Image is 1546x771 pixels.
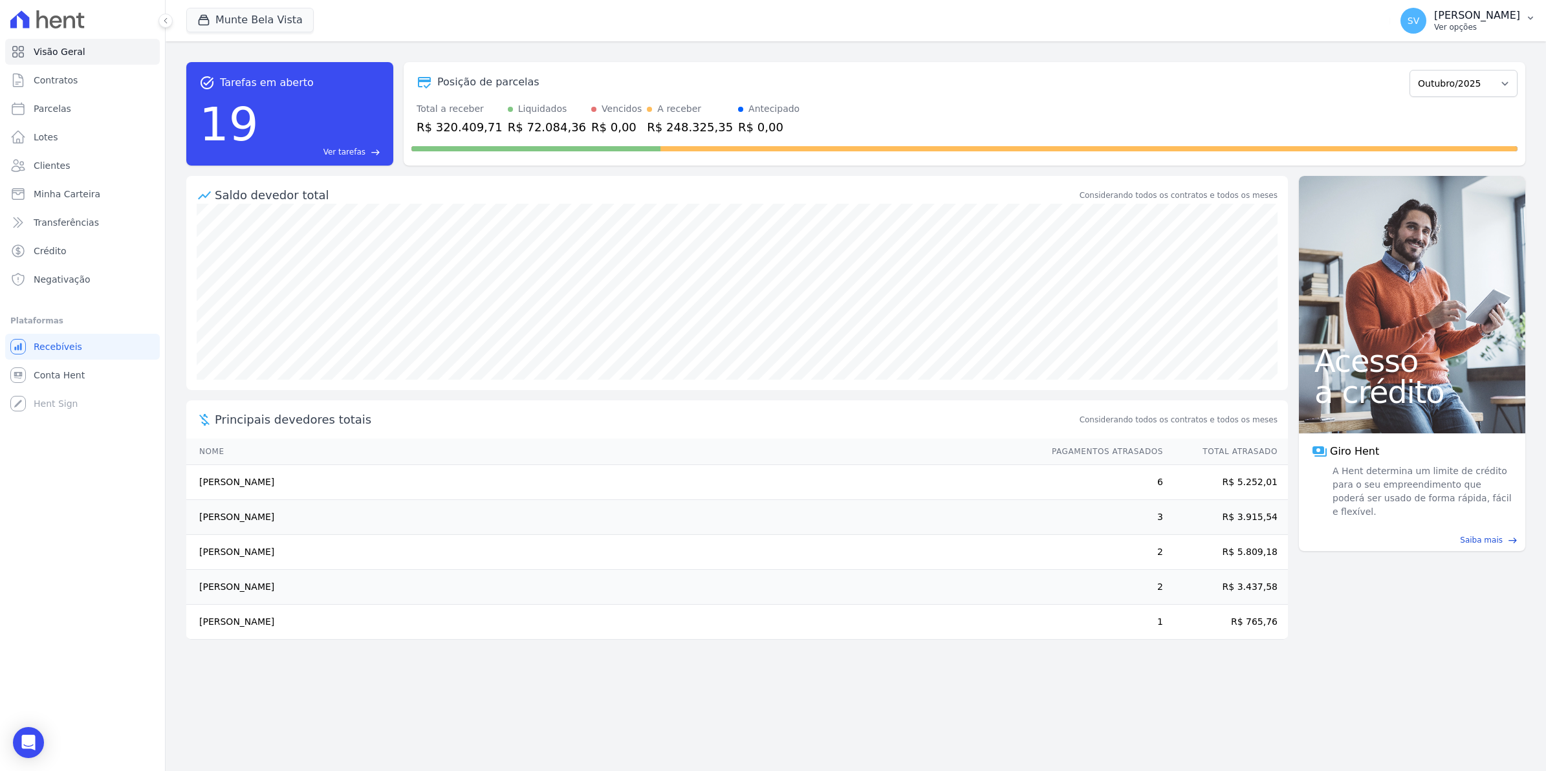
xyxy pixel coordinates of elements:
[1460,534,1503,546] span: Saiba mais
[1164,439,1288,465] th: Total Atrasado
[5,181,160,207] a: Minha Carteira
[417,118,503,136] div: R$ 320.409,71
[5,39,160,65] a: Visão Geral
[199,91,259,158] div: 19
[323,146,365,158] span: Ver tarefas
[5,124,160,150] a: Lotes
[34,369,85,382] span: Conta Hent
[518,102,567,116] div: Liquidados
[1508,536,1518,545] span: east
[186,465,1040,500] td: [PERSON_NAME]
[186,500,1040,535] td: [PERSON_NAME]
[1080,190,1278,201] div: Considerando todos os contratos e todos os meses
[34,102,71,115] span: Parcelas
[1408,16,1419,25] span: SV
[34,131,58,144] span: Lotes
[1040,439,1164,465] th: Pagamentos Atrasados
[1434,9,1520,22] p: [PERSON_NAME]
[748,102,800,116] div: Antecipado
[1164,570,1288,605] td: R$ 3.437,58
[215,411,1077,428] span: Principais devedores totais
[5,362,160,388] a: Conta Hent
[1164,465,1288,500] td: R$ 5.252,01
[5,334,160,360] a: Recebíveis
[1314,376,1510,407] span: a crédito
[34,340,82,353] span: Recebíveis
[13,727,44,758] div: Open Intercom Messenger
[34,273,91,286] span: Negativação
[186,439,1040,465] th: Nome
[437,74,539,90] div: Posição de parcelas
[738,118,800,136] div: R$ 0,00
[5,153,160,179] a: Clientes
[1040,605,1164,640] td: 1
[1314,345,1510,376] span: Acesso
[1434,22,1520,32] p: Ver opções
[34,74,78,87] span: Contratos
[186,535,1040,570] td: [PERSON_NAME]
[1164,535,1288,570] td: R$ 5.809,18
[1040,570,1164,605] td: 2
[1040,535,1164,570] td: 2
[186,570,1040,605] td: [PERSON_NAME]
[591,118,642,136] div: R$ 0,00
[508,118,586,136] div: R$ 72.084,36
[34,216,99,229] span: Transferências
[1307,534,1518,546] a: Saiba mais east
[10,313,155,329] div: Plataformas
[5,96,160,122] a: Parcelas
[1164,500,1288,535] td: R$ 3.915,54
[34,159,70,172] span: Clientes
[5,210,160,235] a: Transferências
[5,238,160,264] a: Crédito
[186,605,1040,640] td: [PERSON_NAME]
[34,244,67,257] span: Crédito
[186,8,314,32] button: Munte Bela Vista
[199,75,215,91] span: task_alt
[1390,3,1546,39] button: SV [PERSON_NAME] Ver opções
[5,67,160,93] a: Contratos
[1164,605,1288,640] td: R$ 765,76
[34,45,85,58] span: Visão Geral
[371,147,380,157] span: east
[1330,444,1379,459] span: Giro Hent
[220,75,314,91] span: Tarefas em aberto
[264,146,380,158] a: Ver tarefas east
[1080,414,1278,426] span: Considerando todos os contratos e todos os meses
[34,188,100,201] span: Minha Carteira
[417,102,503,116] div: Total a receber
[602,102,642,116] div: Vencidos
[1330,464,1512,519] span: A Hent determina um limite de crédito para o seu empreendimento que poderá ser usado de forma ráp...
[657,102,701,116] div: A receber
[647,118,733,136] div: R$ 248.325,35
[1040,465,1164,500] td: 6
[1040,500,1164,535] td: 3
[5,266,160,292] a: Negativação
[215,186,1077,204] div: Saldo devedor total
